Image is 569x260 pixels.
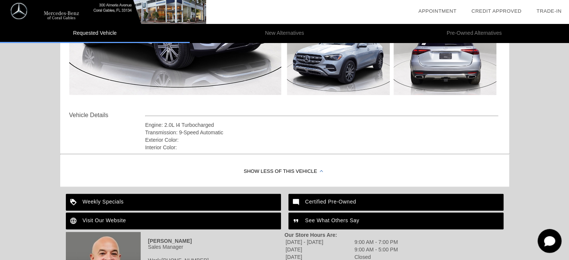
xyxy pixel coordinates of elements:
td: [DATE] [285,246,354,253]
img: ic_mode_comment_white_24dp_2x.png [288,194,305,211]
a: Visit Our Website [66,212,281,229]
a: Credit Approved [471,8,521,14]
div: Show Less of this Vehicle [60,157,509,187]
img: ic_loyalty_white_24dp_2x.png [66,194,83,211]
svg: Start Chat [538,229,562,253]
strong: Our Store Hours Are: [285,232,337,238]
img: ic_format_quote_white_24dp_2x.png [288,212,305,229]
div: Interior Color: [145,144,499,151]
div: Transmission: 9-Speed Automatic [145,129,499,136]
a: Weekly Specials [66,194,281,211]
a: See What Others Say [288,212,504,229]
a: Trade-In [536,8,562,14]
td: 9:00 AM - 5:00 PM [354,246,398,253]
div: Vehicle Details [69,111,145,120]
li: New Alternatives [190,24,379,43]
div: Sales Manager [66,244,285,250]
a: Appointment [418,8,456,14]
li: Pre-Owned Alternatives [379,24,569,43]
td: [DATE] - [DATE] [285,239,354,245]
td: 9:00 AM - 7:00 PM [354,239,398,245]
img: image.aspx [394,18,496,95]
img: image.aspx [287,18,390,95]
a: Certified Pre-Owned [288,194,504,211]
div: Exterior Color: [145,136,499,144]
img: ic_language_white_24dp_2x.png [66,212,83,229]
button: Toggle Chat Window [538,229,562,253]
strong: [PERSON_NAME] [148,238,192,244]
div: Engine: 2.0L I4 Turbocharged [145,121,499,129]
